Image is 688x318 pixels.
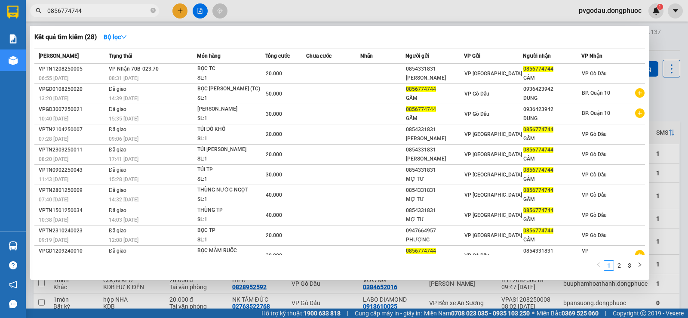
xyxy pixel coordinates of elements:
span: 08:20 [DATE] [39,156,68,162]
span: 0856774744 [523,127,553,133]
span: [PERSON_NAME] [39,53,79,59]
div: SL: 1 [197,235,262,245]
span: VP Gò Dầu [582,131,607,137]
span: Người nhận [523,53,551,59]
span: 0856774744 [406,86,436,92]
span: VP [GEOGRAPHIC_DATA] [464,212,522,218]
span: 14:03 [DATE] [109,217,138,223]
span: 14:32 [DATE] [109,197,138,203]
span: notification [9,281,17,289]
div: THÙNG NƯỚC NGỌT [197,185,262,195]
span: VP [GEOGRAPHIC_DATA] [464,172,522,178]
span: VP Gò Dầu [464,91,489,97]
span: Bến xe [GEOGRAPHIC_DATA] [68,14,116,25]
span: VP [GEOGRAPHIC_DATA] [464,232,522,238]
div: VPTN2801250009 [39,186,106,195]
span: 17:41 [DATE] [109,156,138,162]
span: VP Gò Dầu [582,192,607,198]
div: SL: 1 [197,215,262,225]
div: [PERSON_NAME] [406,74,464,83]
div: 0854331831 [406,125,464,134]
div: [PERSON_NAME] [197,105,262,114]
span: Trạng thái [109,53,132,59]
div: SL: 1 [197,114,262,123]
div: TÚI ĐỎ KHÔ [197,125,262,134]
span: 0856774744 [523,207,553,213]
span: VP Nhận [581,53,602,59]
span: 0856774744 [406,106,436,112]
div: MỢ TƯ [406,215,464,224]
span: BP. Quận 10 [582,110,610,116]
button: Bộ lọcdown [97,30,134,44]
span: 20.000 [266,131,282,137]
span: 09:06 [DATE] [109,136,138,142]
span: 06:55 [DATE] [39,75,68,81]
span: 01 Võ Văn Truyện, KP.1, Phường 2 [68,26,118,37]
span: 15:35 [DATE] [109,116,138,122]
div: GẤM [406,114,464,123]
span: BP. Quận 10 [582,90,610,96]
div: BỌC MẮM RUỐC [197,246,262,256]
div: VPGD0108250020 [39,85,106,94]
div: 0854331831 [406,206,464,215]
div: 0854331831 [406,186,464,195]
div: SL: 1 [197,94,262,103]
span: Món hàng [197,53,221,59]
div: SL: 1 [197,154,262,164]
span: VP Gò Dầu [582,151,607,157]
span: plus-circle [635,108,645,118]
span: 20.000 [266,232,282,238]
span: In ngày: [3,62,52,68]
img: solution-icon [9,34,18,43]
span: VP Nhận 70B-023.70 [109,66,159,72]
span: 0856774744 [406,248,436,254]
strong: Bộ lọc [104,34,127,40]
span: Đã giao [109,248,126,254]
div: GẤM [523,74,581,83]
div: GẤM [523,175,581,184]
h3: Kết quả tìm kiếm ( 28 ) [34,33,97,42]
span: VP [GEOGRAPHIC_DATA] [464,71,522,77]
span: Đã giao [109,147,126,153]
span: Người gửi [405,53,429,59]
div: GẤM [406,94,464,103]
span: close-circle [150,8,156,13]
span: 20.000 [266,71,282,77]
div: MỢ TƯ [406,175,464,184]
img: warehouse-icon [9,241,18,250]
div: BỌC TC [197,64,262,74]
span: 08:31 [DATE] [109,75,138,81]
span: 12:08 [DATE] [109,237,138,243]
span: Đã giao [109,187,126,193]
span: 40.000 [266,192,282,198]
div: GẤM [523,215,581,224]
div: 0854331831 [523,247,581,256]
span: 10:40 [DATE] [39,116,68,122]
span: 40.000 [266,212,282,218]
span: 15:28 [DATE] [109,176,138,182]
div: 0936423942 [523,85,581,94]
li: 3 [624,260,635,271]
span: Tổng cước [265,53,290,59]
span: ----------------------------------------- [23,46,105,53]
span: left [596,262,601,267]
span: question-circle [9,261,17,269]
div: [PERSON_NAME] [406,134,464,143]
div: VPTN2303250011 [39,145,106,154]
img: warehouse-icon [9,56,18,65]
span: VP Gửi [464,53,480,59]
span: Hotline: 19001152 [68,38,105,43]
div: SL: 1 [197,74,262,83]
img: logo [3,5,41,43]
img: logo-vxr [7,6,18,19]
span: Đã giao [109,86,126,92]
div: SL: 1 [197,134,262,144]
span: 10:38 [DATE] [39,217,68,223]
strong: ĐỒNG PHƯỚC [68,5,118,12]
span: 30.000 [266,172,282,178]
span: 07:28 [DATE] [39,136,68,142]
div: 0854331831 [406,145,464,154]
div: VPTN1208250005 [39,65,106,74]
button: left [593,260,604,271]
a: 1 [604,261,614,270]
